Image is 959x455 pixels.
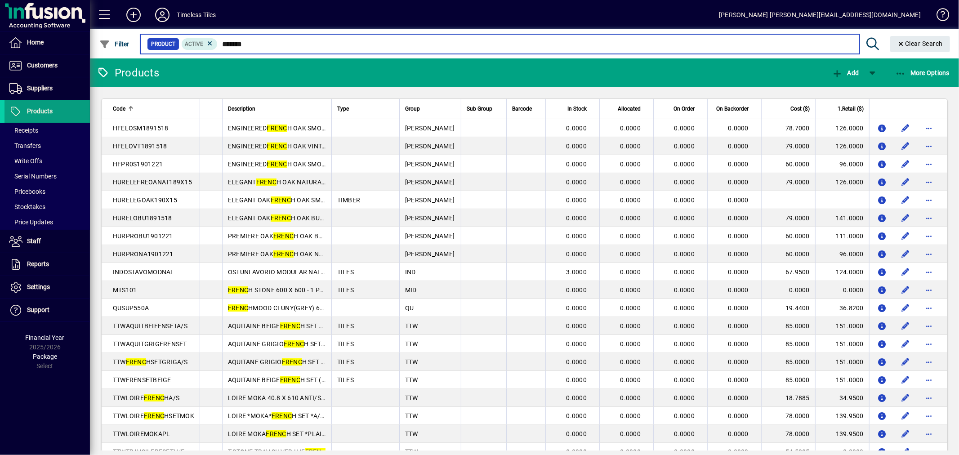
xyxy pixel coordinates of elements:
span: 0.0000 [674,268,695,276]
span: Suppliers [27,85,53,92]
span: AQUITAINE BEIGE H SET (** PRICING PER M2; sold ONLY per box of .75sqm **) [228,376,473,384]
span: Reports [27,260,49,268]
span: [PERSON_NAME] [405,161,455,168]
button: More Options [893,65,952,81]
span: 0.0000 [566,214,587,222]
button: Edit [898,139,913,153]
span: 0.0000 [728,304,749,312]
em: FRENC [280,322,300,330]
a: Support [4,299,90,321]
div: Type [337,104,394,114]
span: 0.0000 [728,143,749,150]
em: FRENC [272,412,292,419]
button: Edit [898,319,913,333]
span: HURPROBU1901221 [113,232,173,240]
span: 0.0000 [674,358,695,366]
span: HURELEFREOANAT189X15 [113,178,192,186]
span: ELEGANT OAK H OAK SMOULDERED 190X15MM [228,196,388,204]
span: LOIRE *MOKA* H SET *A/SLIP* SOLD IN BOXES OF 0.75M2 [228,412,418,419]
span: [PERSON_NAME] [405,214,455,222]
span: Price Updates [9,219,53,226]
span: H STONE 600 X 600 - 1 PACK [228,286,332,294]
td: 19.4400 [761,299,815,317]
div: Barcode [512,104,540,114]
span: TTWAQUITGRIGFRENSET [113,340,187,348]
td: 0.0000 [761,281,815,299]
em: FRENC [267,143,287,150]
span: TTW [405,358,418,366]
span: [PERSON_NAME] [405,196,455,204]
a: Receipts [4,123,90,138]
span: 0.0000 [620,412,641,419]
span: Description [228,104,255,114]
span: Package [33,353,57,360]
td: 96.0000 [815,155,869,173]
button: More options [922,409,936,423]
span: 0.0000 [674,214,695,222]
button: Edit [898,301,913,315]
span: 0.0000 [566,304,587,312]
span: 0.0000 [620,286,641,294]
span: 0.0000 [674,304,695,312]
span: TILES [337,322,354,330]
div: Sub Group [467,104,501,114]
span: [PERSON_NAME] [405,143,455,150]
td: 79.0000 [761,137,815,155]
td: 78.0000 [761,425,815,443]
span: 0.0000 [674,143,695,150]
td: 139.9500 [815,425,869,443]
td: 0.0000 [815,281,869,299]
span: TTWAQUITBEIFENSETA/S [113,322,187,330]
span: TTW [405,430,418,437]
td: 79.0000 [761,173,815,191]
em: FRENC [256,178,277,186]
em: FRENC [267,161,287,168]
span: 0.0000 [620,214,641,222]
a: Customers [4,54,90,77]
span: 0.0000 [566,143,587,150]
button: Edit [898,409,913,423]
td: 85.0000 [761,335,815,353]
td: 126.0000 [815,119,869,137]
span: Allocated [618,104,641,114]
em: FRENC [228,286,248,294]
td: 34.9500 [815,389,869,407]
em: FRENC [266,430,286,437]
a: Serial Numbers [4,169,90,184]
span: Code [113,104,125,114]
span: Support [27,306,49,313]
span: 1.Retail ($) [838,104,864,114]
span: 0.0000 [674,196,695,204]
span: 0.0000 [620,394,641,401]
button: More options [922,157,936,171]
span: [PERSON_NAME] [405,178,455,186]
td: 139.9500 [815,407,869,425]
button: More options [922,427,936,441]
button: More options [922,211,936,225]
div: Timeless Tiles [177,8,216,22]
span: ENGINEERED H OAK VINTAGE 189 X 15 (PER SQM) [228,143,395,150]
span: 0.0000 [566,250,587,258]
span: 0.0000 [620,178,641,186]
button: Edit [898,391,913,405]
div: Description [228,104,326,114]
span: Receipts [9,127,38,134]
div: In Stock [551,104,595,114]
span: ENGINEERED H OAK SMOULDERED 190X12(PER M2) [228,161,401,168]
div: [PERSON_NAME] [PERSON_NAME][EMAIL_ADDRESS][DOMAIN_NAME] [719,8,921,22]
button: Add [119,7,148,23]
em: FRENC [228,304,248,312]
button: Edit [898,157,913,171]
span: Staff [27,237,41,245]
span: 0.0000 [566,232,587,240]
span: 0.0000 [674,125,695,132]
td: 60.0000 [761,227,815,245]
a: Home [4,31,90,54]
span: LOIRE MOKA H SET *PLAIN* SOLD IN BOXES OF 0.75M2 [228,430,410,437]
span: 0.0000 [620,304,641,312]
a: Settings [4,276,90,299]
span: Customers [27,62,58,69]
span: 0.0000 [566,286,587,294]
td: 60.0000 [761,155,815,173]
span: 0.0000 [674,232,695,240]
